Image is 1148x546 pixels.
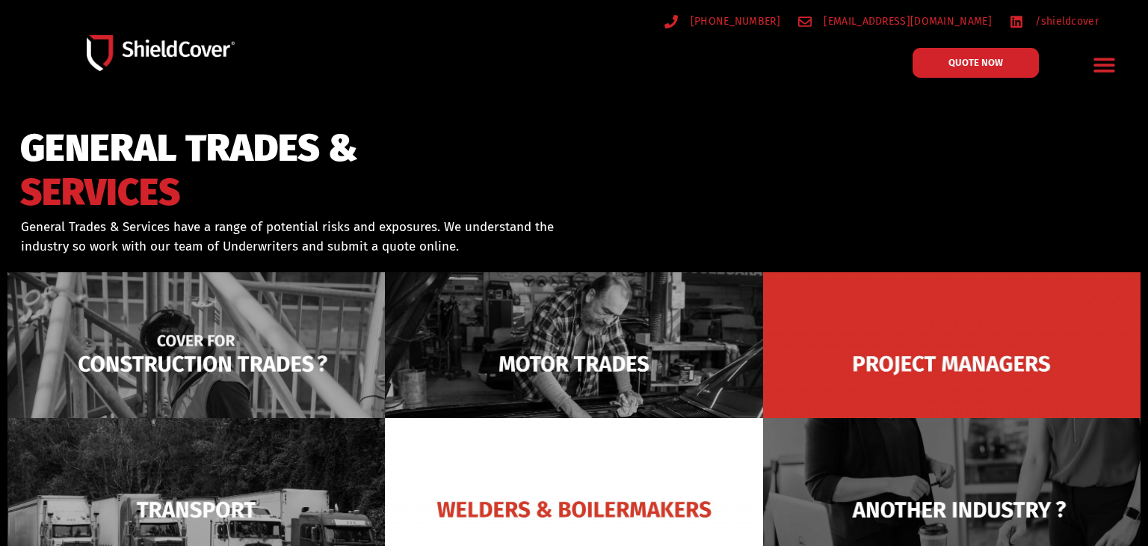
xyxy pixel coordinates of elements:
[820,12,991,31] span: [EMAIL_ADDRESS][DOMAIN_NAME]
[21,218,555,256] p: General Trades & Services have a range of potential risks and exposures. We understand the indust...
[687,12,780,31] span: [PHONE_NUMBER]
[1010,12,1099,31] a: /shieldcover
[1031,12,1099,31] span: /shieldcover
[664,12,780,31] a: [PHONE_NUMBER]
[87,35,235,71] img: Shield-Cover-Underwriting-Australia-logo-full
[798,12,992,31] a: [EMAIL_ADDRESS][DOMAIN_NAME]
[913,48,1039,78] a: QUOTE NOW
[1087,47,1123,82] div: Menu Toggle
[948,58,1003,67] span: QUOTE NOW
[20,133,358,164] span: GENERAL TRADES &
